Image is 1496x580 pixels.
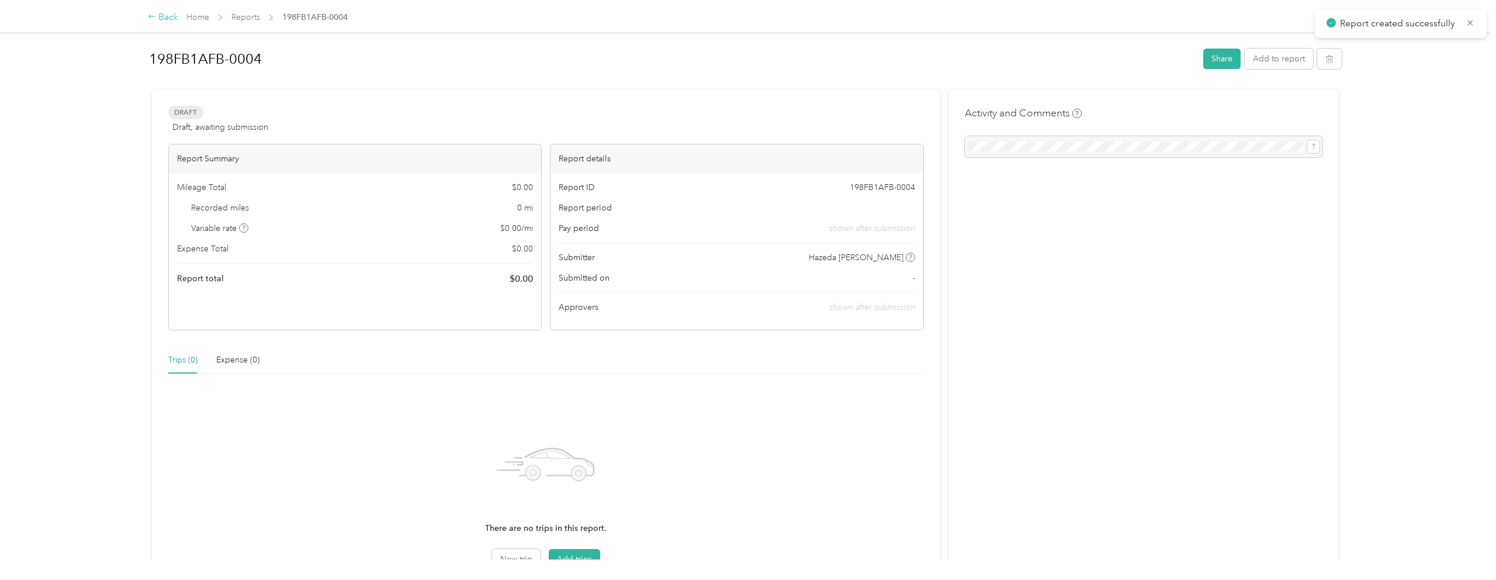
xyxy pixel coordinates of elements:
[177,181,226,194] span: Mileage Total
[231,12,260,22] a: Reports
[168,354,198,367] div: Trips (0)
[500,222,533,234] span: $ 0.00 / mi
[559,251,595,264] span: Submitter
[191,202,249,214] span: Recorded miles
[186,12,209,22] a: Home
[559,301,598,313] span: Approvers
[559,202,612,214] span: Report period
[829,222,915,234] span: shown after submission
[559,222,599,234] span: Pay period
[850,181,915,194] span: 198FB1AFB-0004
[965,106,1082,120] h4: Activity and Comments
[282,11,348,23] span: 198FB1AFB-0004
[510,272,533,286] span: $ 0.00
[216,354,259,367] div: Expense (0)
[168,106,203,119] span: Draft
[485,522,607,535] p: There are no trips in this report.
[517,202,533,214] span: 0 mi
[549,549,600,570] button: Add trips
[177,243,228,255] span: Expense Total
[1431,515,1496,580] iframe: Everlance-gr Chat Button Frame
[148,11,178,25] div: Back
[809,251,903,264] span: Hazeda [PERSON_NAME]
[559,272,610,284] span: Submitted on
[492,549,541,570] button: New trip
[172,121,268,133] span: Draft, awaiting submission
[550,144,923,173] div: Report details
[1245,49,1313,69] button: Add to report
[1340,16,1457,31] p: Report created successfully
[177,272,224,285] span: Report total
[913,272,915,284] span: -
[829,302,915,312] span: shown after submission
[512,243,533,255] span: $ 0.00
[559,181,595,194] span: Report ID
[1203,49,1241,69] button: Share
[169,144,542,173] div: Report Summary
[512,181,533,194] span: $ 0.00
[191,222,248,234] span: Variable rate
[149,45,1195,73] h1: 198FB1AFB-0004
